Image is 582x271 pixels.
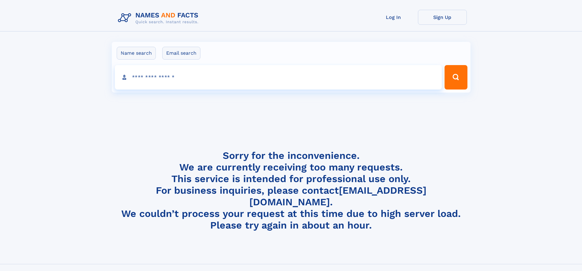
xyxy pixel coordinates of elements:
[115,65,442,90] input: search input
[115,10,203,26] img: Logo Names and Facts
[369,10,418,25] a: Log In
[162,47,200,60] label: Email search
[249,185,426,208] a: [EMAIL_ADDRESS][DOMAIN_NAME]
[418,10,467,25] a: Sign Up
[445,65,467,90] button: Search Button
[117,47,156,60] label: Name search
[115,150,467,231] h4: Sorry for the inconvenience. We are currently receiving too many requests. This service is intend...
